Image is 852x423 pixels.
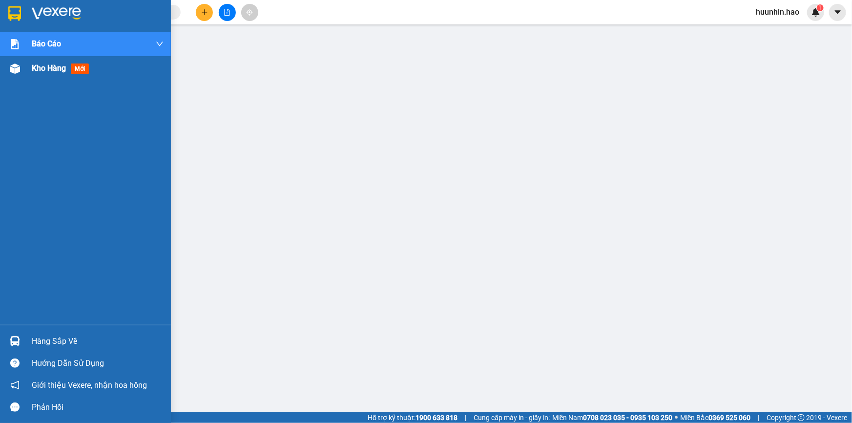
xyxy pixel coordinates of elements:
[817,4,824,11] sup: 1
[10,381,20,390] span: notification
[32,38,61,50] span: Báo cáo
[680,412,750,423] span: Miền Bắc
[196,4,213,21] button: plus
[12,71,118,87] b: GỬI : VP Đầm Dơi
[818,4,822,11] span: 1
[12,12,61,61] img: logo.jpg
[583,414,672,422] strong: 0708 023 035 - 0935 103 250
[8,6,21,21] img: logo-vxr
[833,8,842,17] span: caret-down
[465,412,466,423] span: |
[758,412,759,423] span: |
[10,63,20,74] img: warehouse-icon
[811,8,820,17] img: icon-new-feature
[32,63,66,73] span: Kho hàng
[32,400,164,415] div: Phản hồi
[675,416,678,420] span: ⚪️
[552,412,672,423] span: Miền Nam
[246,9,253,16] span: aim
[201,9,208,16] span: plus
[224,9,230,16] span: file-add
[829,4,846,21] button: caret-down
[798,414,805,421] span: copyright
[91,24,408,36] li: 26 Phó Cơ Điều, Phường 12
[71,63,89,74] span: mới
[10,39,20,49] img: solution-icon
[368,412,457,423] span: Hỗ trợ kỹ thuật:
[10,336,20,346] img: warehouse-icon
[708,414,750,422] strong: 0369 525 060
[91,36,408,48] li: Hotline: 02839552959
[10,402,20,412] span: message
[748,6,807,18] span: huunhin.hao
[416,414,457,422] strong: 1900 633 818
[32,334,164,349] div: Hàng sắp về
[474,412,550,423] span: Cung cấp máy in - giấy in:
[32,379,147,391] span: Giới thiệu Vexere, nhận hoa hồng
[219,4,236,21] button: file-add
[241,4,258,21] button: aim
[32,356,164,371] div: Hướng dẫn sử dụng
[10,359,20,368] span: question-circle
[156,40,164,48] span: down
